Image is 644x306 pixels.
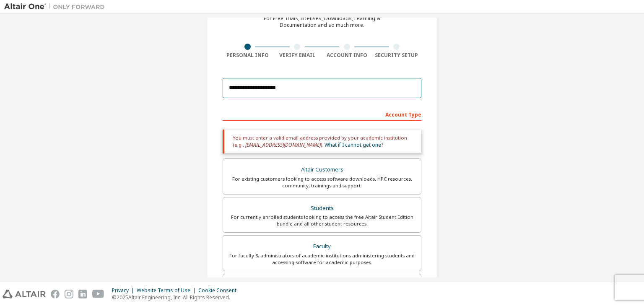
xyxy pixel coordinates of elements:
div: Account Info [322,52,372,59]
div: Account Type [223,107,421,121]
a: What if I cannot get one? [325,141,383,148]
div: For faculty & administrators of academic institutions administering students and accessing softwa... [228,252,416,266]
div: Security Setup [372,52,422,59]
div: Privacy [112,287,137,294]
div: Faculty [228,241,416,252]
img: linkedin.svg [78,290,87,298]
div: For existing customers looking to access software downloads, HPC resources, community, trainings ... [228,176,416,189]
img: youtube.svg [92,290,104,298]
div: Students [228,202,416,214]
div: Verify Email [273,52,322,59]
p: © 2025 Altair Engineering, Inc. All Rights Reserved. [112,294,241,301]
div: Cookie Consent [198,287,241,294]
span: [EMAIL_ADDRESS][DOMAIN_NAME] [245,141,321,148]
div: Altair Customers [228,164,416,176]
img: facebook.svg [51,290,60,298]
img: Altair One [4,3,109,11]
img: altair_logo.svg [3,290,46,298]
div: For Free Trials, Licenses, Downloads, Learning & Documentation and so much more. [264,15,380,29]
div: Personal Info [223,52,273,59]
div: For currently enrolled students looking to access the free Altair Student Edition bundle and all ... [228,214,416,227]
div: Website Terms of Use [137,287,198,294]
div: You must enter a valid email address provided by your academic institution (e.g., ). [223,130,421,153]
img: instagram.svg [65,290,73,298]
